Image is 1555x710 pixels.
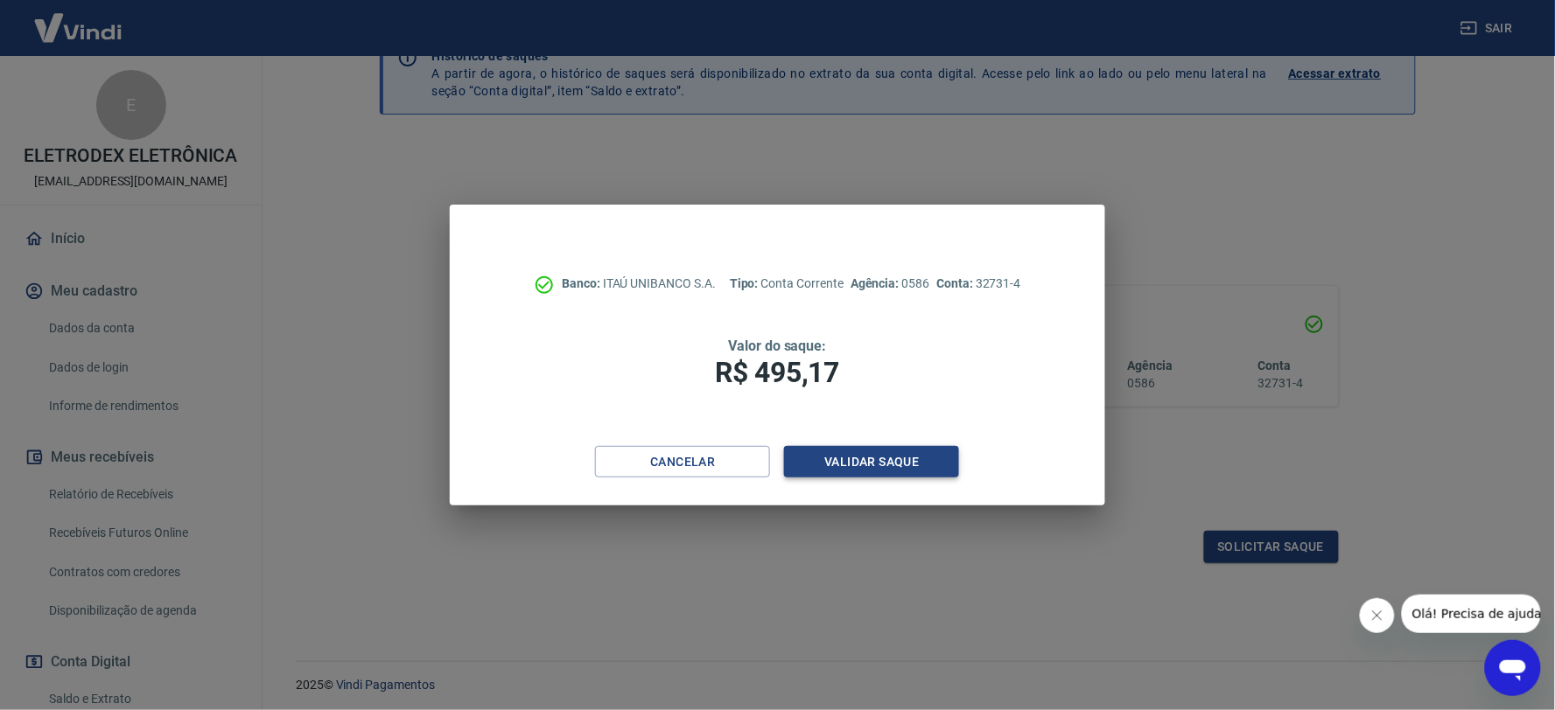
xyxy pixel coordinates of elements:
[730,276,761,290] span: Tipo:
[562,276,603,290] span: Banco:
[784,446,959,478] button: Validar saque
[936,276,976,290] span: Conta:
[562,275,716,293] p: ITAÚ UNIBANCO S.A.
[851,275,929,293] p: 0586
[11,12,147,26] span: Olá! Precisa de ajuda?
[1360,598,1395,633] iframe: Fechar mensagem
[595,446,770,478] button: Cancelar
[730,275,844,293] p: Conta Corrente
[936,275,1020,293] p: 32731-4
[728,338,826,354] span: Valor do saque:
[851,276,902,290] span: Agência:
[1402,595,1541,633] iframe: Mensagem da empresa
[716,356,840,389] span: R$ 495,17
[1485,640,1541,696] iframe: Botão para abrir a janela de mensagens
